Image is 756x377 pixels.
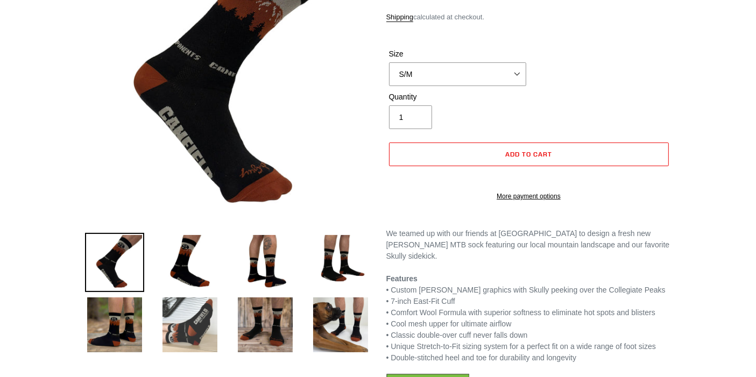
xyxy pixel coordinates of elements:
[386,274,418,283] strong: Features
[386,228,672,262] div: We teamed up with our friends at [GEOGRAPHIC_DATA] to design a fresh new [PERSON_NAME] MTB sock f...
[236,233,295,292] img: Load image into Gallery viewer, Canfield Collegiate Skully Socks
[160,233,220,292] img: Load image into Gallery viewer, Canfield Bikes MTB Socks
[386,262,672,364] p: • Custom [PERSON_NAME] graphics with Skully peeking over the Collegiate Peaks • 7-inch East-Fit C...
[236,295,295,354] img: Load image into Gallery viewer, Canfield-Collegiate-Skully-MTB-Socks
[389,143,669,166] button: Add to cart
[386,13,414,22] a: Shipping
[85,233,144,292] img: Load image into Gallery viewer, Canfield Collegiate Skully Socks
[389,48,526,60] label: Size
[160,295,220,354] img: Load image into Gallery viewer, Canfield Collegiate Skully Socks
[311,295,370,354] img: Load image into Gallery viewer, Canfield-Collegiate-Skully-MTB-Sock-Esther-Boxer-photo-bomb
[389,191,669,201] a: More payment options
[311,233,370,292] img: Load image into Gallery viewer, Canfield Bikes MTB Socks
[85,295,144,354] img: Load image into Gallery viewer, Canfield Bikes MTB Socks
[505,150,552,158] span: Add to cart
[389,91,526,103] label: Quantity
[386,12,672,23] div: calculated at checkout.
